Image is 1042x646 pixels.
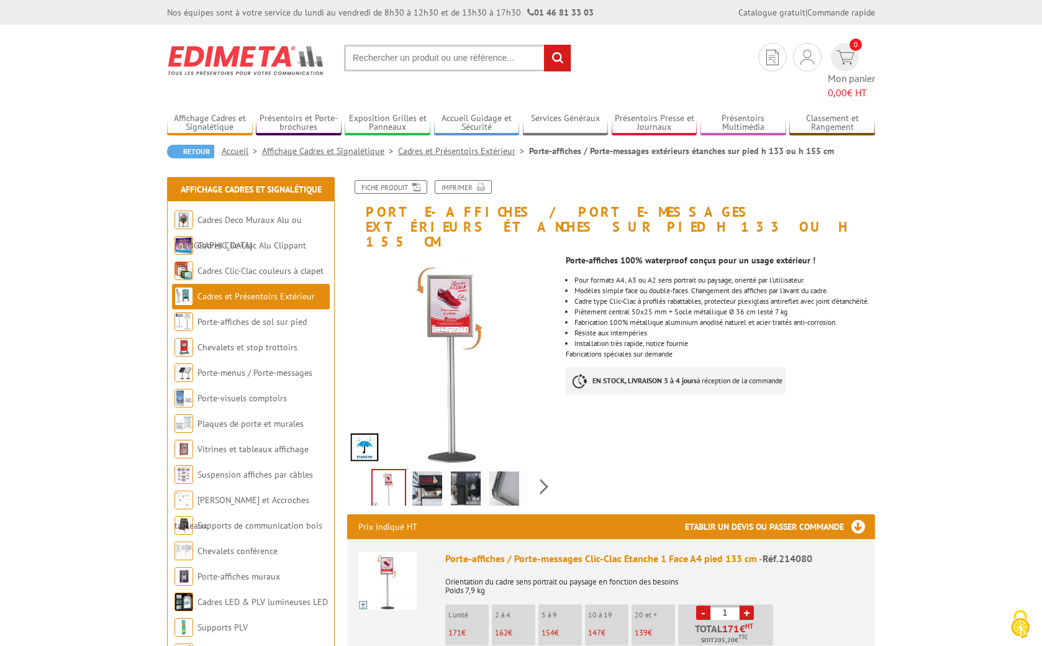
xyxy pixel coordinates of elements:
[435,180,492,194] a: Imprimer
[722,624,740,634] span: 171
[174,338,193,357] img: Chevalets et stop trottoirs
[489,471,519,510] img: 214080_clic_clac.jpg
[262,145,398,157] a: Affichage Cadres et Signalétique
[355,180,427,194] a: Fiche produit
[373,470,405,509] img: panneaux_affichage_exterieurs_etanches_sur_pied_214080_fleche.jpg
[495,611,535,619] p: 2 à 4
[197,367,312,378] a: Porte-menus / Porte-messages
[174,414,193,433] img: Plaques de porte et murales
[635,611,675,619] p: 20 et +
[527,7,594,18] strong: 01 46 81 33 03
[544,45,571,71] input: rechercher
[588,611,628,619] p: 10 à 19
[738,634,748,640] sup: TTC
[358,552,417,610] img: Porte-affiches / Porte-messages Clic-Clac Etanche 1 Face A4 pied 133 cm
[174,287,193,306] img: Cadres et Présentoirs Extérieur
[222,145,262,157] a: Accueil
[197,291,315,302] a: Cadres et Présentoirs Extérieur
[197,418,304,429] a: Plaques de porte et murales
[807,7,875,18] a: Commande rapide
[167,113,253,134] a: Affichage Cadres et Signalétique
[167,6,594,19] div: Nos équipes sont à votre service du lundi au vendredi de 8h30 à 12h30 et de 13h30 à 17h30
[174,542,193,560] img: Chevalets conférence
[445,552,864,566] div: Porte-affiches / Porte-messages Clic-Clac Etanche 1 Face A4 pied 133 cm -
[541,627,555,638] span: 154
[197,545,278,557] a: Chevalets conférence
[1005,609,1036,640] img: Cookies (fenêtre modale)
[197,444,309,455] a: Vitrines et tableaux affichage
[999,604,1042,646] button: Cookies (fenêtre modale)
[766,50,779,65] img: devis rapide
[588,627,601,638] span: 147
[448,629,489,637] p: €
[358,514,417,539] p: Prix indiqué HT
[197,316,307,327] a: Porte-affiches de sol sur pied
[738,7,805,18] a: Catalogue gratuit
[828,71,875,100] span: Mon panier
[740,606,754,620] a: +
[828,86,875,100] span: € HT
[174,440,193,458] img: Vitrines et tableaux affichage
[448,611,489,619] p: L'unité
[849,39,862,51] span: 0
[523,113,609,134] a: Services Généraux
[451,471,481,510] img: porte_messages_sol_etanches_exterieurs_sur_pieds_214080_4.jpg
[566,249,884,407] div: Fabrications spéciales sur demande
[574,319,875,326] li: Fabrication 100% métallique aluminium anodisé naturel et acier traités anti-corrosion.
[338,180,884,250] h1: Porte-affiches / Porte-messages extérieurs étanches sur pied h 133 ou h 155 cm
[197,342,297,353] a: Chevalets et stop trottoirs
[529,145,834,157] li: Porte-affiches / Porte-messages extérieurs étanches sur pied h 133 ou h 155 cm
[635,627,648,638] span: 139
[714,635,735,645] span: 205,20
[681,624,773,645] p: Total
[167,37,325,83] img: Edimeta
[528,471,558,510] img: 214080_detail.jpg
[800,50,814,65] img: devis rapide
[495,627,508,638] span: 162
[174,491,193,509] img: Cimaises et Accroches tableaux
[181,184,322,195] a: Affichage Cadres et Signalétique
[574,276,875,284] li: Pour formats A4, A3 ou A2 sens portrait ou paysage, orienté par l’utilisateur.
[541,611,582,619] p: 5 à 9
[256,113,342,134] a: Présentoirs et Porte-brochures
[197,393,287,404] a: Porte-visuels comptoirs
[566,367,786,394] p: à réception de la commande
[174,312,193,331] img: Porte-affiches de sol sur pied
[828,86,847,99] span: 0,00
[701,635,748,645] span: Soit €
[696,606,710,620] a: -
[789,113,875,134] a: Classement et Rangement
[344,45,571,71] input: Rechercher un produit ou une référence...
[197,265,324,276] a: Cadres Clic-Clac couleurs à clapet
[167,145,214,158] a: Retour
[700,113,786,134] a: Présentoirs Multimédia
[412,471,442,510] img: porte_messages_sol_etanches_exterieurs_sur_pieds_214080_3.jpg
[574,308,875,316] li: Piètement central 50x25 mm + Socle métallique Ø 36 cm lesté 7 kg
[685,514,875,539] h3: Etablir un devis ou passer commande
[612,113,697,134] a: Présentoirs Presse et Journaux
[828,43,875,100] a: devis rapide 0 Mon panier 0,00€ HT
[398,145,529,157] a: Cadres et Présentoirs Extérieur
[836,50,854,65] img: devis rapide
[538,476,550,497] span: Next
[174,211,193,229] img: Cadres Deco Muraux Alu ou Bois
[174,389,193,407] img: Porte-visuels comptoirs
[745,622,753,630] sup: HT
[174,214,302,251] a: Cadres Deco Muraux Alu ou [GEOGRAPHIC_DATA]
[541,629,582,637] p: €
[574,329,875,337] li: Résiste aux intempéries.
[174,262,193,280] img: Cadres Clic-Clac couleurs à clapet
[197,469,313,480] a: Suspension affiches par câbles
[588,629,628,637] p: €
[740,624,745,634] span: €
[635,629,675,637] p: €
[592,376,697,385] strong: EN STOCK, LIVRAISON 3 à 4 jours
[174,363,193,382] img: Porte-menus / Porte-messages
[574,340,875,347] li: Installation très rapide, notice fournie
[174,465,193,484] img: Suspension affiches par câbles
[347,255,556,465] img: panneaux_affichage_exterieurs_etanches_sur_pied_214080_fleche.jpg
[197,240,306,251] a: Cadres Clic-Clac Alu Clippant
[738,6,875,19] div: |
[174,494,309,531] a: [PERSON_NAME] et Accroches tableaux
[445,569,864,595] p: Orientation du cadre sens portrait ou paysage en fonction des besoins Poids 7,9 kg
